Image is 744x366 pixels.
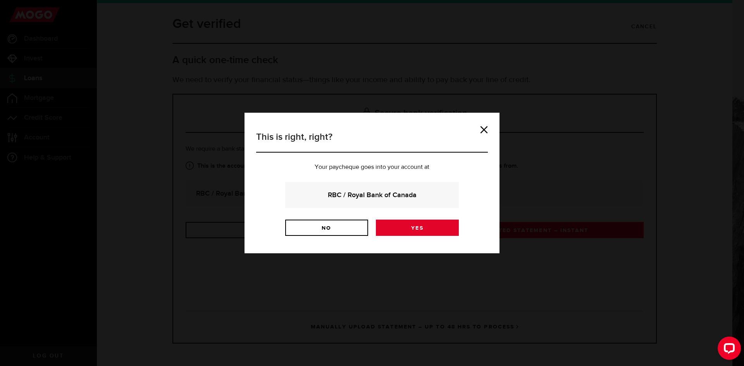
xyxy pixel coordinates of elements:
[256,130,488,153] h3: This is right, right?
[256,164,488,170] p: Your paycheque goes into your account at
[711,333,744,366] iframe: LiveChat chat widget
[285,220,368,236] a: No
[296,190,448,200] strong: RBC / Royal Bank of Canada
[376,220,459,236] a: Yes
